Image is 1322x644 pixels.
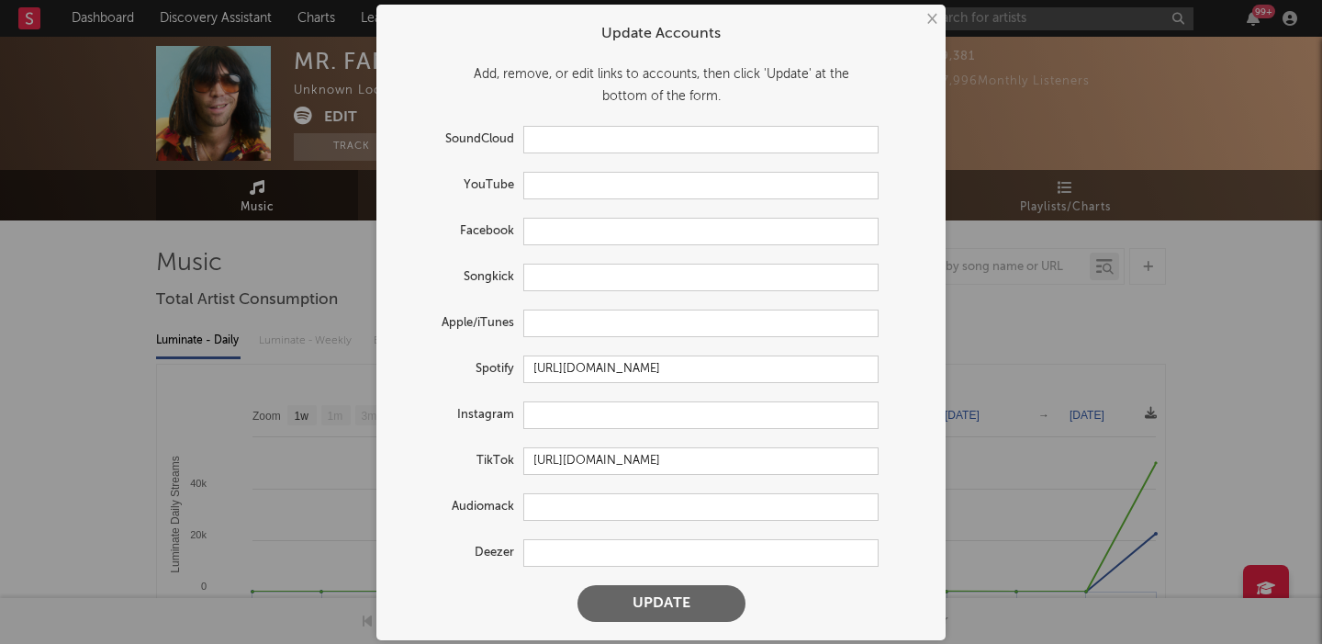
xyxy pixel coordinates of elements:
label: Spotify [395,358,523,380]
label: Deezer [395,542,523,564]
label: YouTube [395,175,523,197]
label: Instagram [395,404,523,426]
label: Apple/iTunes [395,312,523,334]
label: Songkick [395,266,523,288]
label: TikTok [395,450,523,472]
label: Facebook [395,220,523,243]
button: × [921,9,941,29]
div: Add, remove, or edit links to accounts, then click 'Update' at the bottom of the form. [395,63,927,107]
button: Update [577,585,745,622]
div: Update Accounts [395,23,927,45]
label: Audiomack [395,496,523,518]
label: SoundCloud [395,129,523,151]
